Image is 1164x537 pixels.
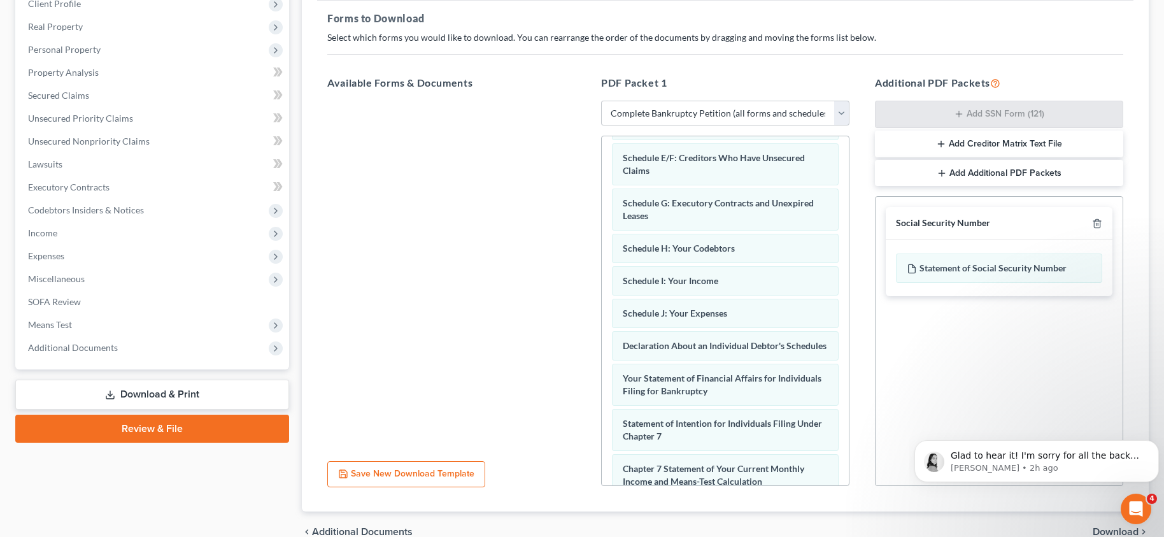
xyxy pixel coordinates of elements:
[623,418,822,441] span: Statement of Intention for Individuals Filing Under Chapter 7
[28,319,72,330] span: Means Test
[28,342,118,353] span: Additional Documents
[18,130,289,153] a: Unsecured Nonpriority Claims
[623,308,727,319] span: Schedule J: Your Expenses
[896,217,990,229] div: Social Security Number
[623,243,735,254] span: Schedule H: Your Codebtors
[875,101,1123,129] button: Add SSN Form (121)
[601,75,849,90] h5: PDF Packet 1
[28,44,101,55] span: Personal Property
[623,373,821,396] span: Your Statement of Financial Affairs for Individuals Filing for Bankruptcy
[875,131,1123,157] button: Add Creditor Matrix Text File
[302,527,312,537] i: chevron_left
[28,227,57,238] span: Income
[302,527,413,537] a: chevron_left Additional Documents
[909,413,1164,503] iframe: Intercom notifications message
[875,160,1123,187] button: Add Additional PDF Packets
[28,136,150,147] span: Unsecured Nonpriority Claims
[18,84,289,107] a: Secured Claims
[28,159,62,169] span: Lawsuits
[1093,527,1139,537] span: Download
[1121,494,1151,524] iframe: Intercom live chat
[18,176,289,199] a: Executory Contracts
[327,31,1123,44] p: Select which forms you would like to download. You can rearrange the order of the documents by dr...
[18,61,289,84] a: Property Analysis
[28,204,144,215] span: Codebtors Insiders & Notices
[28,67,99,78] span: Property Analysis
[327,75,576,90] h5: Available Forms & Documents
[1147,494,1157,504] span: 4
[623,275,718,286] span: Schedule I: Your Income
[28,90,89,101] span: Secured Claims
[28,273,85,284] span: Miscellaneous
[28,113,133,124] span: Unsecured Priority Claims
[896,254,1102,283] div: Statement of Social Security Number
[18,107,289,130] a: Unsecured Priority Claims
[28,250,64,261] span: Expenses
[623,463,804,487] span: Chapter 7 Statement of Your Current Monthly Income and Means-Test Calculation
[18,290,289,313] a: SOFA Review
[28,296,81,307] span: SOFA Review
[327,11,1123,26] h5: Forms to Download
[327,461,485,488] button: Save New Download Template
[623,197,814,221] span: Schedule G: Executory Contracts and Unexpired Leases
[312,527,413,537] span: Additional Documents
[15,415,289,443] a: Review & File
[28,21,83,32] span: Real Property
[875,75,1123,90] h5: Additional PDF Packets
[15,380,289,410] a: Download & Print
[1093,527,1149,537] button: Download chevron_right
[18,153,289,176] a: Lawsuits
[623,152,805,176] span: Schedule E/F: Creditors Who Have Unsecured Claims
[28,182,110,192] span: Executory Contracts
[1139,527,1149,537] i: chevron_right
[623,340,827,351] span: Declaration About an Individual Debtor's Schedules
